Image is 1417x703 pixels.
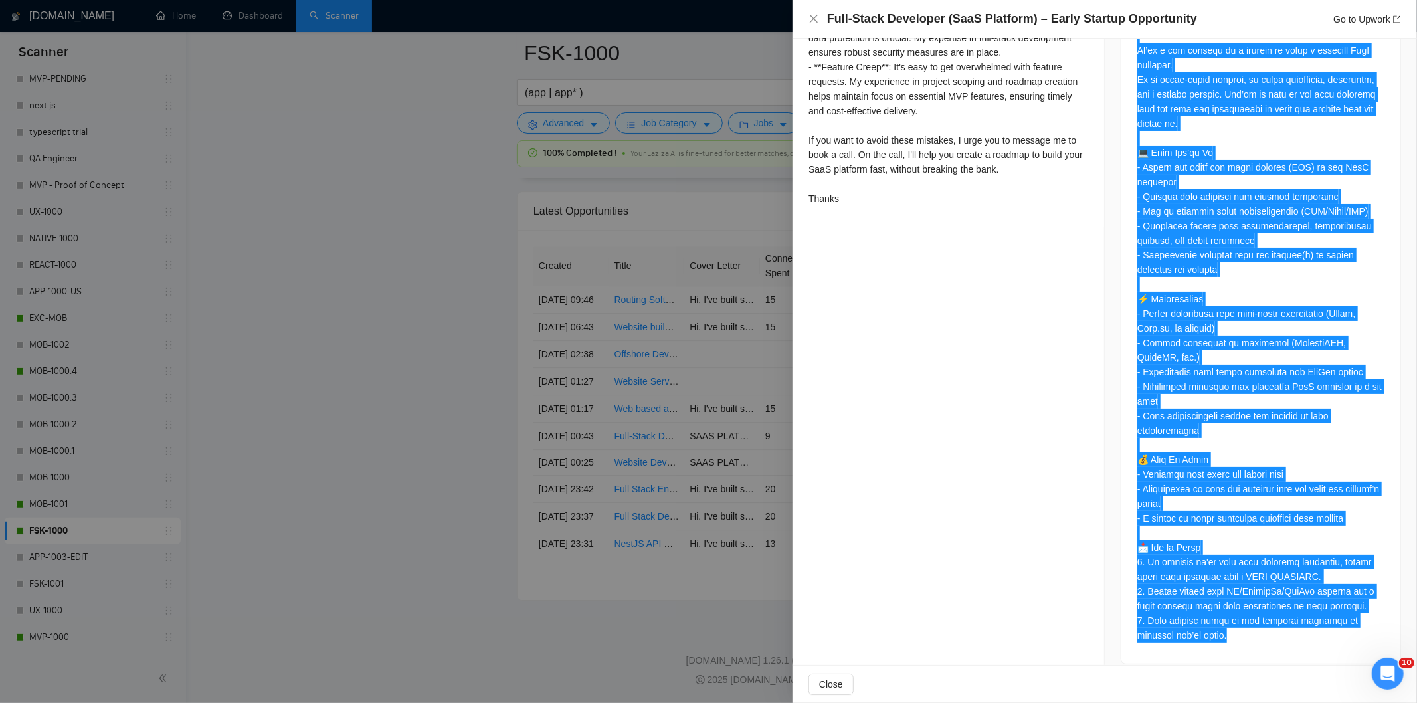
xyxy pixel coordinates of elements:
button: Close [808,13,819,25]
iframe: Intercom live chat [1372,658,1404,690]
h4: Full-Stack Developer (SaaS Platform) – Early Startup Opportunity [827,11,1197,27]
span: 10 [1399,658,1414,668]
button: Close [808,674,854,695]
span: Close [819,677,843,692]
span: export [1393,15,1401,23]
a: Go to Upworkexport [1333,14,1401,25]
span: close [808,13,819,24]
